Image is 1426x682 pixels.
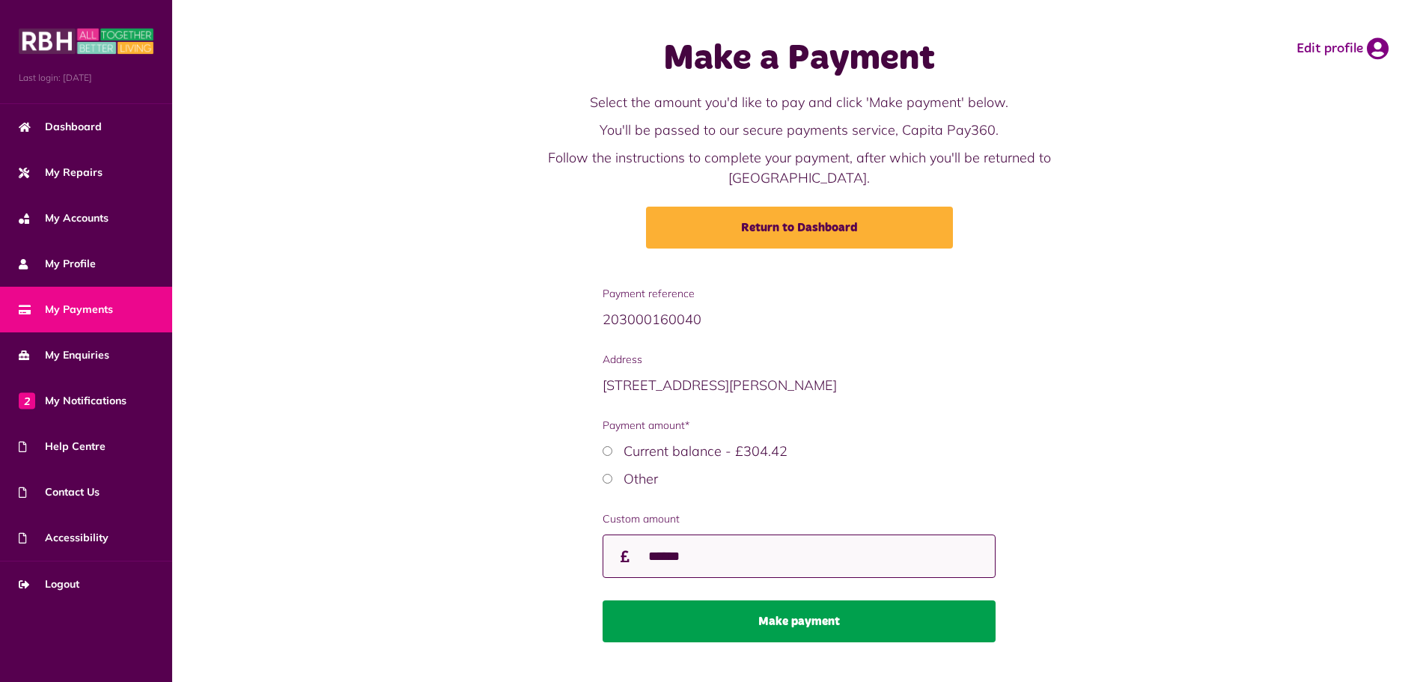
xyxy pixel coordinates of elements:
h1: Make a Payment [501,37,1098,81]
span: Logout [19,576,79,592]
span: Contact Us [19,484,100,500]
span: 2 [19,392,35,409]
label: Other [624,470,658,487]
span: My Payments [19,302,113,317]
a: Edit profile [1296,37,1389,60]
span: My Notifications [19,393,127,409]
span: Help Centre [19,439,106,454]
span: 203000160040 [603,311,701,328]
span: Address [603,352,996,368]
span: My Profile [19,256,96,272]
span: Last login: [DATE] [19,71,153,85]
span: My Repairs [19,165,103,180]
label: Custom amount [603,511,996,527]
label: Current balance - £304.42 [624,442,787,460]
span: Dashboard [19,119,102,135]
button: Make payment [603,600,996,642]
span: My Accounts [19,210,109,226]
span: My Enquiries [19,347,109,363]
span: Payment amount* [603,418,996,433]
a: Return to Dashboard [646,207,953,249]
p: Select the amount you'd like to pay and click 'Make payment' below. [501,92,1098,112]
span: [STREET_ADDRESS][PERSON_NAME] [603,377,837,394]
span: Payment reference [603,286,996,302]
img: MyRBH [19,26,153,56]
p: You'll be passed to our secure payments service, Capita Pay360. [501,120,1098,140]
span: Accessibility [19,530,109,546]
p: Follow the instructions to complete your payment, after which you'll be returned to [GEOGRAPHIC_D... [501,147,1098,188]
